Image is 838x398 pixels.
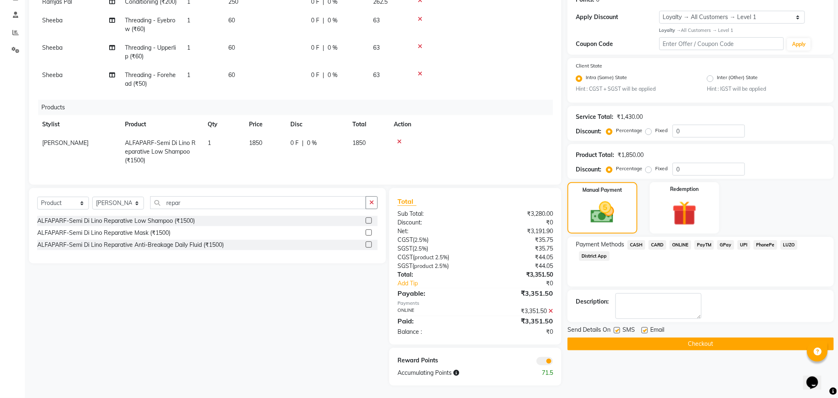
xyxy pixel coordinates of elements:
[475,210,559,218] div: ₹3,280.00
[285,115,347,134] th: Disc
[391,279,489,288] a: Add Tip
[42,17,62,24] span: Sheeba
[475,253,559,262] div: ₹44.05
[391,253,475,262] div: ( )
[125,71,176,87] span: Threading - Forehead (₹50)
[659,37,784,50] input: Enter Offer / Coupon Code
[328,71,338,80] span: 0 %
[391,236,475,244] div: ( )
[717,240,734,250] span: GPay
[38,100,559,115] div: Products
[391,218,475,227] div: Discount:
[391,262,475,270] div: ( )
[616,165,642,172] label: Percentage
[187,71,190,79] span: 1
[576,240,624,249] span: Payment Methods
[579,251,610,261] span: District App
[391,270,475,279] div: Total:
[414,263,433,269] span: product
[655,127,668,134] label: Fixed
[754,240,777,250] span: PhonePe
[228,44,235,51] span: 60
[228,71,235,79] span: 60
[311,71,319,80] span: 0 F
[576,113,613,121] div: Service Total:
[373,44,380,51] span: 63
[583,199,622,226] img: _cash.svg
[576,13,659,22] div: Apply Discount
[391,288,475,298] div: Payable:
[323,16,324,25] span: |
[576,297,609,306] div: Description:
[307,139,317,147] span: 0 %
[328,16,338,25] span: 0 %
[187,17,190,24] span: 1
[414,236,427,243] span: 2.5%
[290,139,299,147] span: 0 F
[391,244,475,253] div: ( )
[665,198,704,229] img: _gift.svg
[389,115,553,134] th: Action
[586,74,627,84] label: Intra (Same) State
[659,27,826,34] div: All Customers → Level 1
[576,151,614,159] div: Product Total:
[475,316,559,326] div: ₹3,351.50
[617,113,643,121] div: ₹1,430.00
[475,328,559,336] div: ₹0
[576,127,601,136] div: Discount:
[397,300,553,307] div: Payments
[187,44,190,51] span: 1
[475,227,559,236] div: ₹3,191.90
[125,17,175,33] span: Threading - Eyebrow (₹60)
[397,236,413,244] span: CGST
[391,307,475,316] div: ONLINE
[649,240,666,250] span: CARD
[650,326,664,336] span: Email
[37,217,195,225] div: ALFAPARF-Semi Di Lino Reparative Low Shampoo (₹1500)
[576,62,602,70] label: Client State
[670,186,699,193] label: Redemption
[803,365,830,390] iframe: chat widget
[37,241,224,249] div: ALFAPARF-Semi Di Lino Reparative Anti-Breakage Daily Fluid (₹1500)
[618,151,644,159] div: ₹1,850.00
[397,262,412,270] span: SGST
[373,17,380,24] span: 63
[150,196,366,209] input: Search or Scan
[323,43,324,52] span: |
[475,236,559,244] div: ₹35.75
[347,115,389,134] th: Total
[397,197,417,206] span: Total
[42,44,62,51] span: Sheeba
[435,263,447,269] span: 2.5%
[391,227,475,236] div: Net:
[244,115,285,134] th: Price
[576,40,659,48] div: Coupon Code
[694,240,714,250] span: PayTM
[717,74,758,84] label: Inter (Other) State
[203,115,244,134] th: Qty
[737,240,750,250] span: UPI
[655,165,668,172] label: Fixed
[42,139,89,147] span: [PERSON_NAME]
[517,369,560,377] div: 71.5
[391,328,475,336] div: Balance :
[323,71,324,80] span: |
[125,44,176,60] span: Threading - Upperlip (₹60)
[373,71,380,79] span: 63
[567,326,611,336] span: Send Details On
[616,127,642,134] label: Percentage
[42,71,62,79] span: Sheeba
[475,262,559,270] div: ₹44.05
[311,16,319,25] span: 0 F
[120,115,203,134] th: Product
[475,270,559,279] div: ₹3,351.50
[352,139,366,147] span: 1850
[475,218,559,227] div: ₹0
[397,253,413,261] span: CGST
[391,356,475,365] div: Reward Points
[328,43,338,52] span: 0 %
[659,27,681,33] strong: Loyalty →
[302,139,304,147] span: |
[576,165,601,174] div: Discount:
[670,240,691,250] span: ONLINE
